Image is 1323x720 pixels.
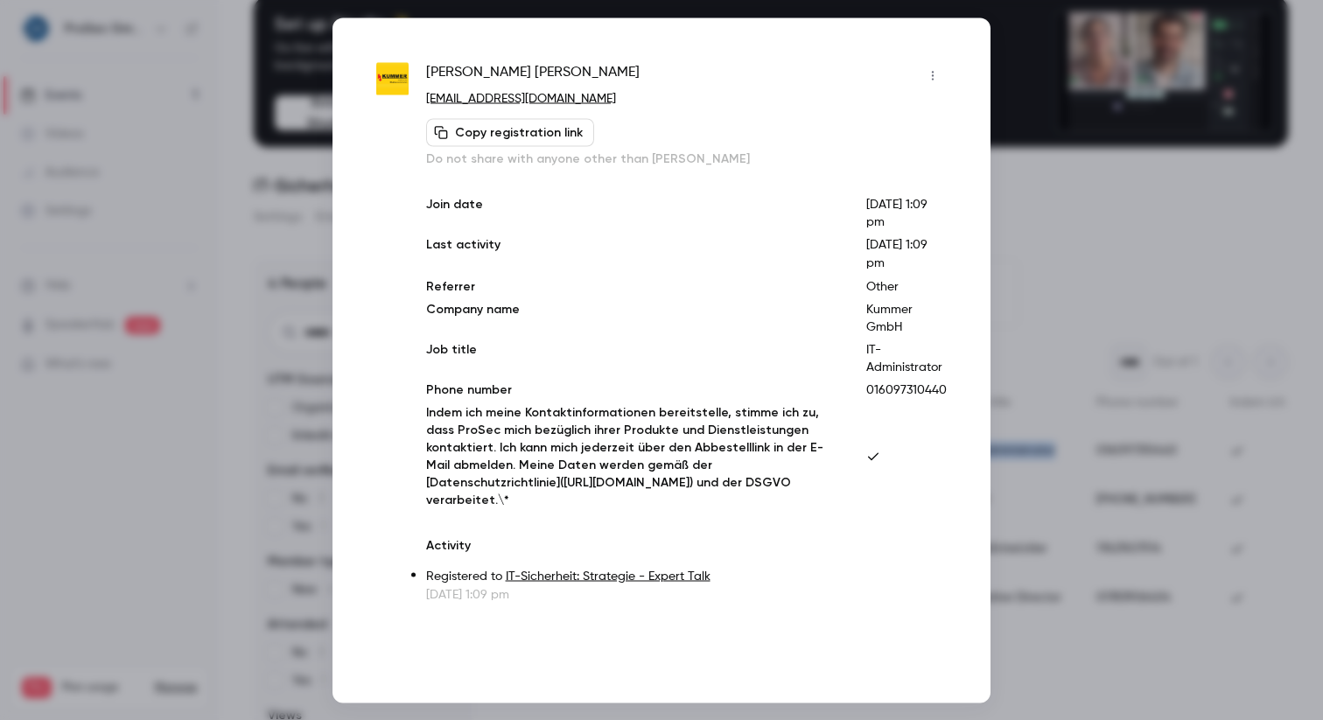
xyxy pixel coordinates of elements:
[426,277,838,295] p: Referrer
[426,403,838,508] p: Indem ich meine Kontaktinformationen bereitstelle, stimme ich zu, dass ProSec mich bezüglich ihre...
[426,195,838,230] p: Join date
[866,381,947,398] p: 016097310440
[506,570,710,582] a: IT-Sicherheit: Strategie - Expert Talk
[426,150,947,167] p: Do not share with anyone other than [PERSON_NAME]
[866,195,947,230] p: [DATE] 1:09 pm
[866,238,927,269] span: [DATE] 1:09 pm
[426,585,947,603] p: [DATE] 1:09 pm
[426,61,640,89] span: [PERSON_NAME] [PERSON_NAME]
[426,118,594,146] button: Copy registration link
[866,340,947,375] p: IT-Administrator
[426,536,947,554] p: Activity
[426,381,838,398] p: Phone number
[866,277,947,295] p: Other
[426,567,947,585] p: Registered to
[376,63,409,95] img: elektro-kummer.de
[426,340,838,375] p: Job title
[866,300,947,335] p: Kummer GmbH
[426,92,616,104] a: [EMAIL_ADDRESS][DOMAIN_NAME]
[426,235,838,272] p: Last activity
[426,300,838,335] p: Company name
